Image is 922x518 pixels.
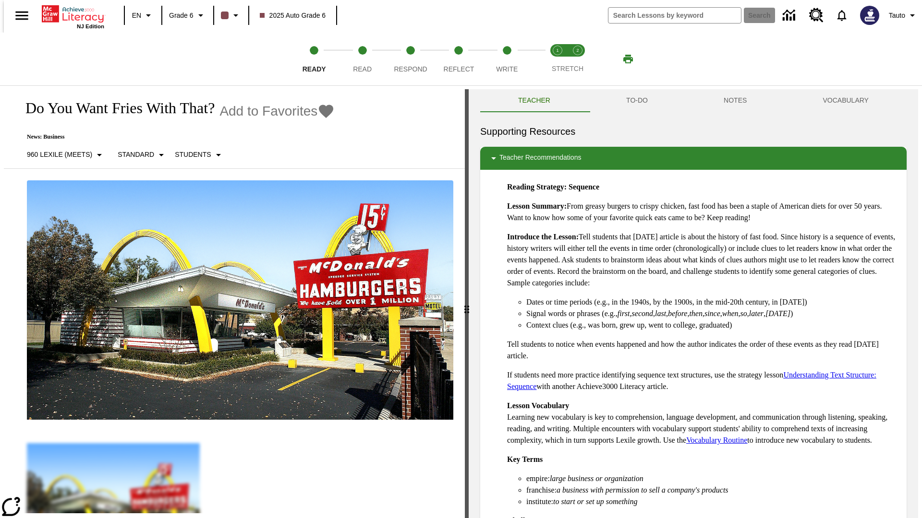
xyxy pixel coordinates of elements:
strong: Lesson Vocabulary [507,401,569,410]
p: From greasy burgers to crispy chicken, fast food has been a staple of American diets for over 50 ... [507,200,899,224]
p: Students [175,150,211,160]
button: Profile/Settings [885,7,922,24]
p: Standard [118,150,154,160]
em: since [704,309,720,318]
span: Add to Favorites [219,104,317,119]
a: Understanding Text Structure: Sequence [507,371,876,390]
span: Grade 6 [169,11,194,21]
button: Select Student [171,146,228,164]
button: Add to Favorites - Do You Want Fries With That? [219,103,335,119]
li: Signal words or phrases (e.g., , , , , , , , , , ) [526,308,899,319]
em: second [632,309,653,318]
em: large business or organization [550,474,643,483]
p: 960 Lexile (Meets) [27,150,92,160]
button: Print [613,50,643,68]
button: Language: EN, Select a language [128,7,158,24]
button: Scaffolds, Standard [114,146,171,164]
img: One of the first McDonald's stores, with the iconic red sign and golden arches. [27,180,453,420]
li: institute: [526,496,899,507]
p: News: Business [15,133,335,141]
button: Open side menu [8,1,36,30]
p: Teacher Recommendations [499,153,581,164]
span: Reflect [444,65,474,73]
button: Read step 2 of 5 [334,33,390,85]
em: first [618,309,630,318]
p: Tell students that [DATE] article is about the history of fast food. Since history is a sequence ... [507,231,899,289]
button: Grade: Grade 6, Select a grade [165,7,210,24]
em: before [668,309,687,318]
button: Stretch Read step 1 of 2 [544,33,571,85]
em: to start or set up something [553,497,638,506]
div: reading [4,89,465,513]
span: EN [132,11,141,21]
span: Respond [394,65,427,73]
div: Teacher Recommendations [480,147,907,170]
a: Vocabulary Routine [686,436,747,444]
em: when [722,309,739,318]
span: STRETCH [552,65,583,72]
h1: Do You Want Fries With That? [15,99,215,117]
em: later [749,309,764,318]
button: NOTES [686,89,785,112]
button: Select a new avatar [854,3,885,28]
li: Dates or time periods (e.g., in the 1940s, by the 1900s, in the mid-20th century, in [DATE]) [526,296,899,308]
span: Write [496,65,518,73]
strong: Key Terms [507,455,543,463]
a: Resource Center, Will open in new tab [803,2,829,28]
em: then [689,309,703,318]
img: Avatar [860,6,879,25]
input: search field [608,8,741,23]
text: 2 [576,48,579,53]
h6: Supporting Resources [480,124,907,139]
li: franchise: [526,484,899,496]
span: 2025 Auto Grade 6 [260,11,326,21]
span: Ready [303,65,326,73]
button: Reflect step 4 of 5 [431,33,486,85]
em: a business with permission to sell a company's products [557,486,728,494]
em: last [655,309,666,318]
span: Tauto [889,11,905,21]
strong: Lesson Summary: [507,202,567,210]
button: VOCABULARY [785,89,907,112]
a: Data Center [777,2,803,29]
span: Read [353,65,372,73]
button: Respond step 3 of 5 [383,33,438,85]
p: Tell students to notice when events happened and how the author indicates the order of these even... [507,339,899,362]
button: TO-DO [588,89,686,112]
em: [DATE] [765,309,790,318]
button: Select Lexile, 960 Lexile (Meets) [23,146,109,164]
div: Home [42,3,104,29]
em: so [740,309,747,318]
button: Ready step 1 of 5 [286,33,342,85]
p: If students need more practice identifying sequence text structures, use the strategy lesson with... [507,369,899,392]
li: Context clues (e.g., was born, grew up, went to college, graduated) [526,319,899,331]
span: NJ Edition [77,24,104,29]
a: Notifications [829,3,854,28]
text: 1 [556,48,558,53]
div: Press Enter or Spacebar and then press right and left arrow keys to move the slider [465,89,469,518]
div: Instructional Panel Tabs [480,89,907,112]
button: Stretch Respond step 2 of 2 [564,33,592,85]
strong: Sequence [569,183,599,191]
button: Teacher [480,89,588,112]
strong: Reading Strategy: [507,183,567,191]
li: empire: [526,473,899,484]
strong: Introduce the Lesson: [507,233,579,241]
button: Write step 5 of 5 [479,33,535,85]
p: Learning new vocabulary is key to comprehension, language development, and communication through ... [507,400,899,446]
button: Class color is dark brown. Change class color [217,7,245,24]
div: activity [469,89,918,518]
